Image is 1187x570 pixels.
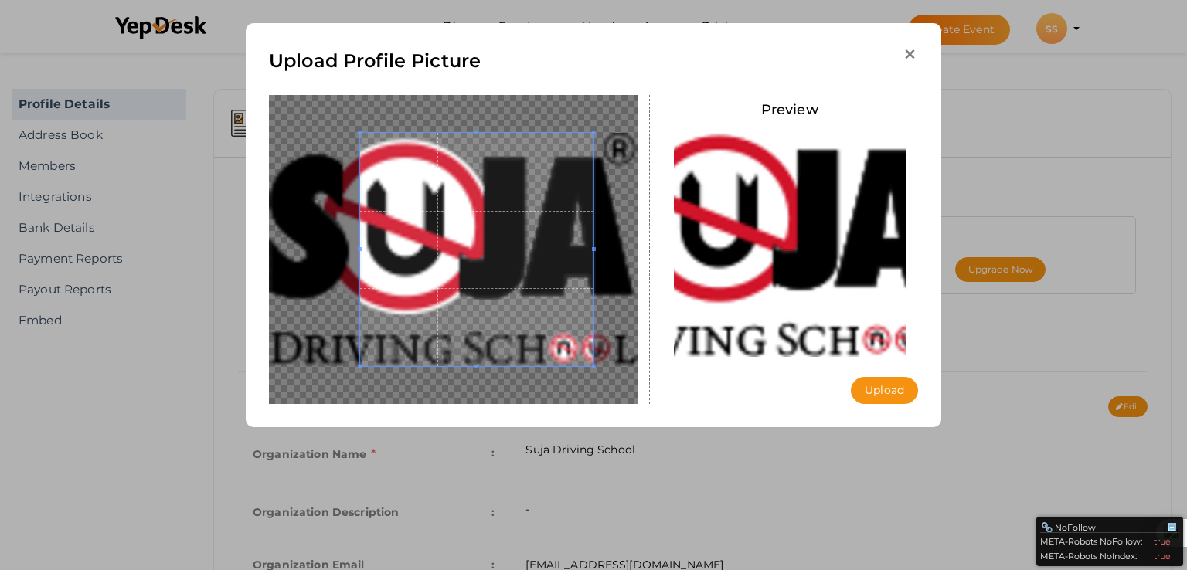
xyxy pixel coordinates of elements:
[1040,533,1179,548] div: META-Robots NoFollow:
[1041,521,1166,534] div: NoFollow
[1166,521,1178,534] div: Minimize
[761,99,818,121] label: Preview
[851,377,918,404] button: Upload
[1154,550,1171,562] div: true
[674,125,906,357] img: 9cN9UsAAAAGSURBVAMAl5Xgki1SyewAAAAASUVORK5CYII=
[269,46,481,76] label: Upload Profile Picture
[1040,548,1179,562] div: META-Robots NoIndex:
[1154,535,1171,548] div: true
